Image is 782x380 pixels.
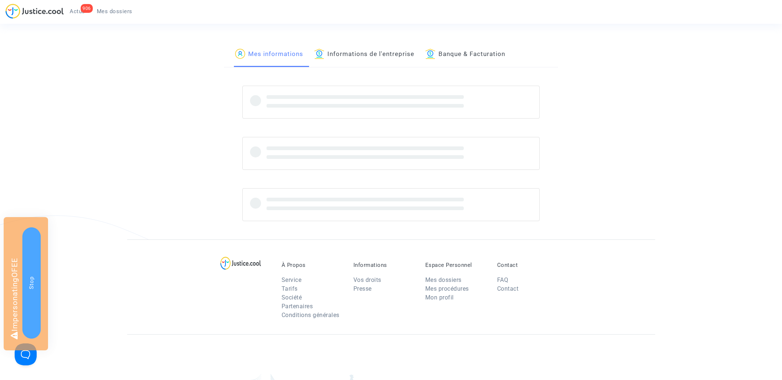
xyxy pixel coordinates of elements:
p: Espace Personnel [425,262,486,268]
img: logo-lg.svg [220,257,261,270]
span: Mes dossiers [97,8,132,15]
a: Mes procédures [425,285,469,292]
a: 906Actus [64,6,91,17]
a: Mes informations [235,42,303,67]
img: icon-passager.svg [235,49,245,59]
p: Informations [353,262,414,268]
span: Actus [70,8,85,15]
img: icon-banque.svg [314,49,324,59]
img: jc-logo.svg [5,4,64,19]
a: Service [282,276,302,283]
span: Stop [28,276,35,289]
a: Société [282,294,302,301]
a: Vos droits [353,276,381,283]
p: Contact [497,262,558,268]
a: Presse [353,285,372,292]
a: Partenaires [282,303,313,310]
a: Tarifs [282,285,298,292]
a: Banque & Facturation [425,42,505,67]
a: Mes dossiers [425,276,462,283]
p: À Propos [282,262,342,268]
div: 906 [81,4,93,13]
a: Contact [497,285,519,292]
a: Conditions générales [282,312,339,318]
iframe: Help Scout Beacon - Open [15,343,37,365]
a: Mes dossiers [91,6,138,17]
a: FAQ [497,276,509,283]
button: Stop [22,227,41,339]
a: Informations de l'entreprise [314,42,414,67]
img: icon-banque.svg [425,49,436,59]
div: Impersonating [4,217,48,350]
a: Mon profil [425,294,454,301]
